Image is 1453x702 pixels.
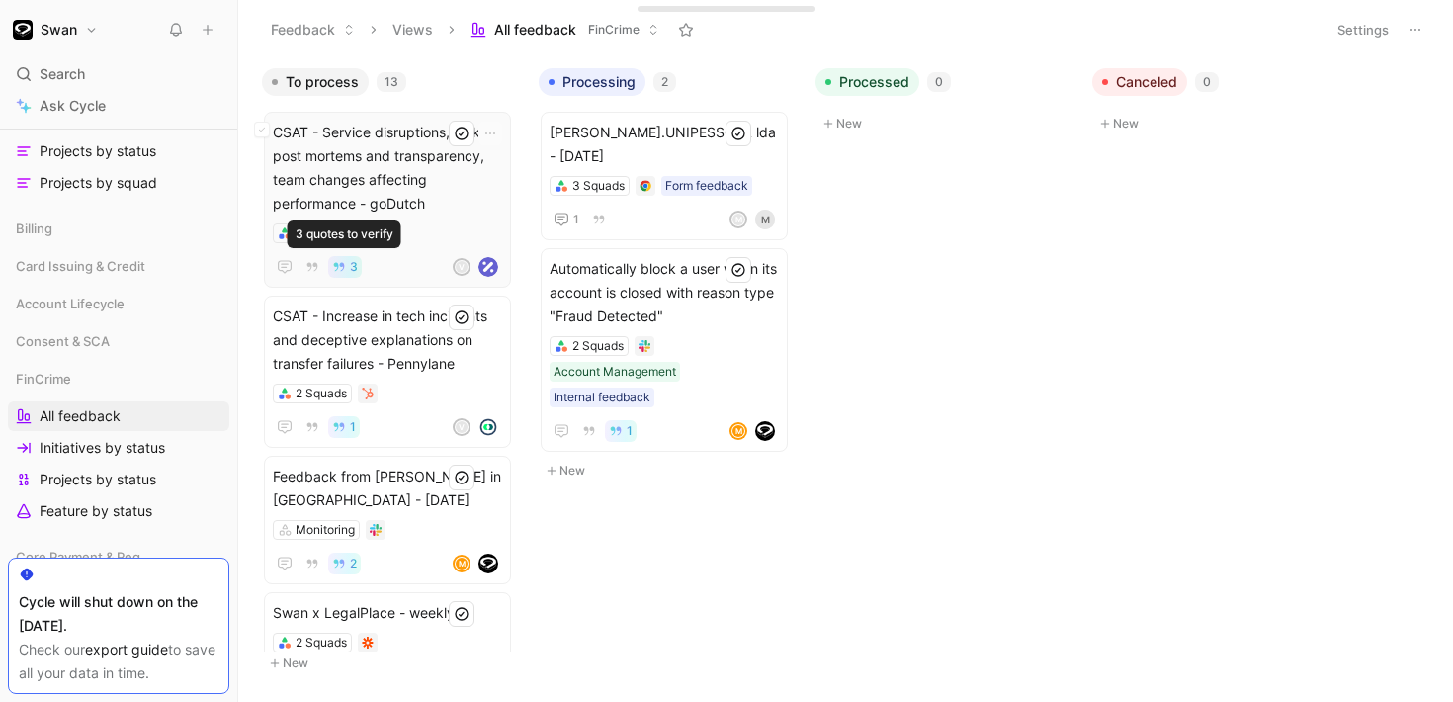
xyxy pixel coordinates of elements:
div: 2 Squads [572,336,624,356]
span: Account Lifecycle [16,294,125,313]
button: Canceled [1092,68,1187,96]
h1: Swan [41,21,77,39]
a: Projects by status [8,136,229,166]
button: New [1092,112,1353,135]
span: 3 [350,261,358,273]
span: Feature by status [40,501,152,521]
div: V [455,420,469,434]
span: Canceled [1116,72,1177,92]
div: Billing [8,214,229,249]
div: V [455,260,469,274]
div: Check our to save all your data in time. [19,638,218,685]
div: Core Payment & Regulatory [8,542,229,577]
div: Monitoring [296,520,355,540]
button: 1 [550,208,583,231]
div: Card Issuing & Credit [8,251,229,287]
div: Search [8,59,229,89]
span: 2 [350,558,357,570]
button: SwanSwan [8,16,103,44]
button: Views [384,15,442,44]
div: 3 Squads [572,176,625,196]
div: Form feedback [665,176,748,196]
div: 13 [377,72,406,92]
span: FinCrime [588,20,640,40]
span: Projects by status [40,141,156,161]
span: All feedback [40,406,121,426]
span: FinCrime [16,369,71,389]
a: Feedback from [PERSON_NAME] in [GEOGRAPHIC_DATA] - [DATE]Monitoring2Mlogo [264,456,511,584]
button: New [815,112,1076,135]
div: M [455,557,469,570]
span: CSAT - Increase in tech incidents and deceptive explanations on transfer failures - Pennylane [273,305,502,376]
div: Processed0New [808,59,1084,145]
span: To process [286,72,359,92]
span: Processing [562,72,636,92]
button: 1 [328,416,360,438]
div: 2 [653,72,676,92]
span: Automatically block a user when its account is closed with reason type "Fraud Detected" [550,257,779,328]
div: 0 [1195,72,1219,92]
div: M [755,210,775,229]
div: FinCrimeAll feedbackInitiatives by statusProjects by statusFeature by status [8,364,229,526]
div: Canceled0New [1084,59,1361,145]
span: Initiatives by status [40,438,165,458]
a: All feedback [8,401,229,431]
span: 1 [627,425,633,437]
div: Processing2New [531,59,808,492]
img: logo [478,417,498,437]
button: 2 [328,553,361,574]
span: Feedback from [PERSON_NAME] in [GEOGRAPHIC_DATA] - [DATE] [273,465,502,512]
div: Card Issuing & Credit [8,251,229,281]
span: Card Issuing & Credit [16,256,145,276]
span: 1 [573,214,579,225]
button: To process [262,68,369,96]
div: Consent & SCA [8,326,229,356]
div: 2 Squads [296,384,347,403]
a: [PERSON_NAME].UNIPESSOAL lda - [DATE]3 SquadsForm feedback1MM [541,112,788,240]
img: logo [755,421,775,441]
a: Swan x LegalPlace - weekly2 Squads1dL [264,592,511,697]
div: 0 [927,72,951,92]
a: Ask Cycle [8,91,229,121]
div: Account Lifecycle [8,289,229,324]
img: logo [478,257,498,277]
div: Account Management [554,362,676,382]
button: 1 [605,420,637,442]
div: M [731,424,745,438]
a: export guide [85,641,168,658]
button: Processing [539,68,645,96]
div: Account Lifecycle [8,289,229,318]
div: Internal feedback [554,388,650,407]
a: Automatically block a user when its account is closed with reason type "Fraud Detected"2 SquadsAc... [541,248,788,452]
div: Core Payment & Regulatory [8,542,229,571]
a: Feature by status [8,496,229,526]
span: Core Payment & Regulatory [16,547,154,567]
div: Consent & SCA [8,326,229,362]
button: New [539,459,800,483]
div: Cycle will shut down on the [DATE]. [19,590,218,638]
div: Billing [8,214,229,243]
a: CSAT - Service disruptions, lack of post mortems and transparency, team changes affecting perform... [264,112,511,288]
img: logo [478,554,498,573]
span: Ask Cycle [40,94,106,118]
span: Billing [16,219,52,238]
button: Settings [1328,16,1398,44]
a: CSAT - Increase in tech incidents and deceptive explanations on transfer failures - Pennylane2 Sq... [264,296,511,448]
div: To process13New [254,59,531,685]
div: 2 Squads [296,633,347,653]
span: CSAT - Service disruptions, lack of post mortems and transparency, team changes affecting perform... [273,121,502,216]
a: Projects by status [8,465,229,494]
button: All feedbackFinCrime [462,15,668,44]
button: Feedback [262,15,364,44]
a: Projects by squad [8,168,229,198]
span: Swan x LegalPlace - weekly [273,601,502,625]
span: 1 [350,421,356,433]
span: Projects by status [40,470,156,489]
span: Projects by squad [40,173,157,193]
span: Search [40,62,85,86]
div: 2 Squads [296,223,347,243]
div: FinCrime [8,364,229,394]
span: Consent & SCA [16,331,110,351]
span: All feedback [494,20,576,40]
span: Processed [839,72,909,92]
